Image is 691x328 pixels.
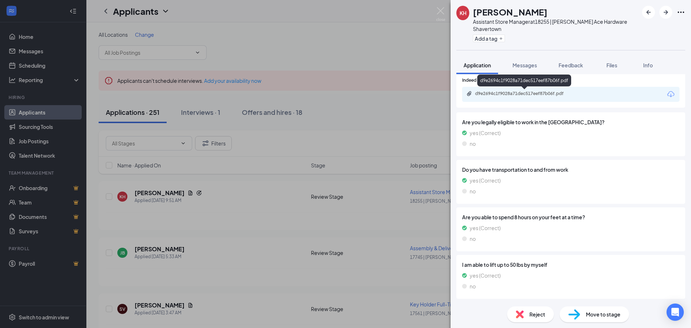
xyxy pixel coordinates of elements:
svg: Paperclip [466,91,472,96]
span: I am able to lift up to 50 lbs by myself [462,261,679,269]
span: yes (Correct) [470,129,501,137]
span: yes (Correct) [470,224,501,232]
span: Reject [529,310,545,318]
span: Info [643,62,653,68]
span: yes (Correct) [470,271,501,279]
span: Indeed Resume [462,77,494,84]
span: Messages [512,62,537,68]
span: Feedback [559,62,583,68]
span: Application [464,62,491,68]
div: Open Intercom Messenger [667,304,684,321]
span: no [470,235,476,243]
span: Are you legally eligible to work in the [GEOGRAPHIC_DATA]? [462,118,679,126]
span: yes (Correct) [470,176,501,184]
svg: ArrowLeftNew [644,8,653,17]
svg: ArrowRight [661,8,670,17]
div: d9e2694c1f9028a71dec517eef87b06f.pdf [477,75,571,86]
div: KH [460,9,466,17]
div: Assistant Store Manager at 18255 | [PERSON_NAME] Ace Hardware Shavertown [473,18,638,32]
span: Files [606,62,617,68]
button: ArrowRight [659,6,672,19]
span: Do you have transportation to and from work [462,166,679,174]
svg: Plus [499,36,503,41]
a: Paperclipd9e2694c1f9028a71dec517eef87b06f.pdf [466,91,583,98]
svg: Ellipses [677,8,685,17]
span: no [470,282,476,290]
div: d9e2694c1f9028a71dec517eef87b06f.pdf [475,91,576,96]
h1: [PERSON_NAME] [473,6,547,18]
svg: Download [667,90,675,99]
span: Are you able to spend 8 hours on your feet at a time? [462,213,679,221]
span: no [470,140,476,148]
button: PlusAdd a tag [473,35,505,42]
span: Move to stage [586,310,620,318]
span: no [470,187,476,195]
button: ArrowLeftNew [642,6,655,19]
